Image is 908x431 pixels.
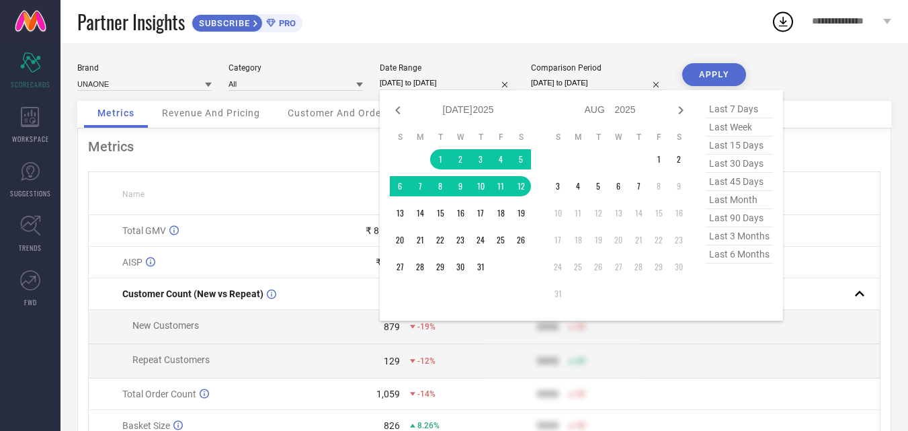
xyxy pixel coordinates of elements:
[682,63,746,86] button: APPLY
[531,63,665,73] div: Comparison Period
[450,257,470,277] td: Wed Jul 30 2025
[410,203,430,223] td: Mon Jul 14 2025
[417,356,436,366] span: -12%
[669,149,689,169] td: Sat Aug 02 2025
[390,132,410,143] th: Sunday
[122,257,142,268] span: AISP
[417,421,440,430] span: 8.26%
[390,176,410,196] td: Sun Jul 06 2025
[376,389,400,399] div: 1,059
[576,389,585,399] span: 50
[669,203,689,223] td: Sat Aug 16 2025
[511,230,531,250] td: Sat Jul 26 2025
[450,203,470,223] td: Wed Jul 16 2025
[417,389,436,399] span: -14%
[548,203,568,223] td: Sun Aug 10 2025
[628,230,649,250] td: Thu Aug 21 2025
[229,63,363,73] div: Category
[380,76,514,90] input: Select date range
[576,356,585,366] span: 50
[450,230,470,250] td: Wed Jul 23 2025
[450,132,470,143] th: Wednesday
[608,176,628,196] td: Wed Aug 06 2025
[548,257,568,277] td: Sun Aug 24 2025
[97,108,134,118] span: Metrics
[511,149,531,169] td: Sat Jul 05 2025
[608,132,628,143] th: Wednesday
[410,230,430,250] td: Mon Jul 21 2025
[430,257,450,277] td: Tue Jul 29 2025
[491,230,511,250] td: Fri Jul 25 2025
[24,297,37,307] span: FWD
[10,188,51,198] span: SUGGESTIONS
[576,322,585,331] span: 50
[132,354,210,365] span: Repeat Customers
[628,203,649,223] td: Thu Aug 14 2025
[192,18,253,28] span: SUBSCRIBE
[669,230,689,250] td: Sat Aug 23 2025
[608,257,628,277] td: Wed Aug 27 2025
[511,203,531,223] td: Sat Jul 19 2025
[390,102,406,118] div: Previous month
[491,203,511,223] td: Fri Jul 18 2025
[12,134,49,144] span: WORKSPACE
[531,76,665,90] input: Select comparison period
[537,420,559,431] div: 9999
[548,284,568,304] td: Sun Aug 31 2025
[384,420,400,431] div: 826
[410,257,430,277] td: Mon Jul 28 2025
[548,176,568,196] td: Sun Aug 03 2025
[628,176,649,196] td: Thu Aug 07 2025
[628,132,649,143] th: Thursday
[11,79,50,89] span: SCORECARDS
[649,132,669,143] th: Friday
[706,209,773,227] span: last 90 days
[19,243,42,253] span: TRENDS
[380,63,514,73] div: Date Range
[430,132,450,143] th: Tuesday
[548,230,568,250] td: Sun Aug 17 2025
[649,149,669,169] td: Fri Aug 01 2025
[470,203,491,223] td: Thu Jul 17 2025
[122,420,170,431] span: Basket Size
[491,132,511,143] th: Friday
[511,132,531,143] th: Saturday
[608,203,628,223] td: Wed Aug 13 2025
[491,149,511,169] td: Fri Jul 04 2025
[669,176,689,196] td: Sat Aug 09 2025
[390,203,410,223] td: Sun Jul 13 2025
[430,149,450,169] td: Tue Jul 01 2025
[628,257,649,277] td: Thu Aug 28 2025
[706,227,773,245] span: last 3 months
[430,230,450,250] td: Tue Jul 22 2025
[537,321,559,332] div: 9999
[649,230,669,250] td: Fri Aug 22 2025
[376,257,400,268] div: ₹ 767
[669,257,689,277] td: Sat Aug 30 2025
[673,102,689,118] div: Next month
[410,176,430,196] td: Mon Jul 07 2025
[384,321,400,332] div: 879
[390,257,410,277] td: Sun Jul 27 2025
[588,176,608,196] td: Tue Aug 05 2025
[706,245,773,264] span: last 6 months
[537,389,559,399] div: 9999
[132,320,199,331] span: New Customers
[706,118,773,136] span: last week
[192,11,302,32] a: SUBSCRIBEPRO
[588,203,608,223] td: Tue Aug 12 2025
[649,176,669,196] td: Fri Aug 08 2025
[410,132,430,143] th: Monday
[537,356,559,366] div: 9999
[470,257,491,277] td: Thu Jul 31 2025
[417,322,436,331] span: -19%
[470,132,491,143] th: Thursday
[430,203,450,223] td: Tue Jul 15 2025
[771,9,795,34] div: Open download list
[122,288,263,299] span: Customer Count (New vs Repeat)
[384,356,400,366] div: 129
[470,230,491,250] td: Thu Jul 24 2025
[706,173,773,191] span: last 45 days
[568,203,588,223] td: Mon Aug 11 2025
[706,136,773,155] span: last 15 days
